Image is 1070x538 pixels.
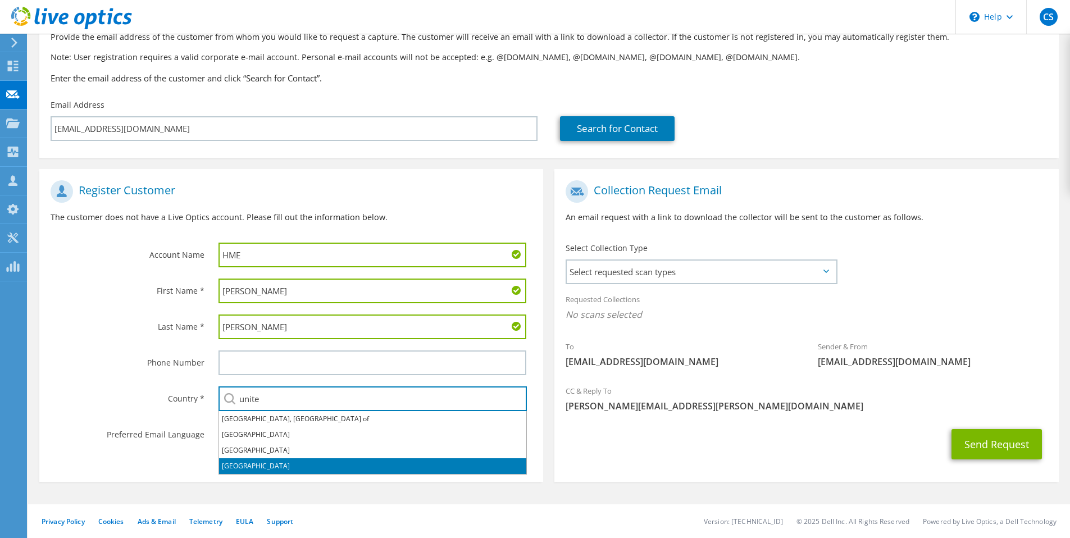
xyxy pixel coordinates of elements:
div: To [554,335,807,373]
p: The customer does not have a Live Optics account. Please fill out the information below. [51,211,532,224]
span: Select requested scan types [567,261,836,283]
a: Privacy Policy [42,517,85,526]
span: [PERSON_NAME][EMAIL_ADDRESS][PERSON_NAME][DOMAIN_NAME] [566,400,1047,412]
p: Note: User registration requires a valid corporate e-mail account. Personal e-mail accounts will ... [51,51,1048,63]
label: Phone Number [51,350,204,368]
div: Requested Collections [554,288,1058,329]
p: An email request with a link to download the collector will be sent to the customer as follows. [566,211,1047,224]
a: Telemetry [189,517,222,526]
label: First Name * [51,279,204,297]
li: Version: [TECHNICAL_ID] [704,517,783,526]
label: Email Address [51,99,104,111]
a: Search for Contact [560,116,675,141]
label: Last Name * [51,314,204,332]
li: [GEOGRAPHIC_DATA] [219,443,526,458]
span: CS [1040,8,1058,26]
li: Powered by Live Optics, a Dell Technology [923,517,1057,526]
a: EULA [236,517,253,526]
a: Cookies [98,517,124,526]
label: Account Name [51,243,204,261]
a: Ads & Email [138,517,176,526]
svg: \n [969,12,980,22]
div: CC & Reply To [554,379,1058,418]
span: No scans selected [566,308,1047,321]
label: Preferred Email Language [51,422,204,440]
li: © 2025 Dell Inc. All Rights Reserved [796,517,909,526]
h3: Enter the email address of the customer and click “Search for Contact”. [51,72,1048,84]
span: [EMAIL_ADDRESS][DOMAIN_NAME] [818,355,1048,368]
a: Support [267,517,293,526]
h1: Register Customer [51,180,526,203]
li: [GEOGRAPHIC_DATA] [219,427,526,443]
li: [GEOGRAPHIC_DATA], [GEOGRAPHIC_DATA] of [219,411,526,427]
label: Select Collection Type [566,243,648,254]
p: Provide the email address of the customer from whom you would like to request a capture. The cust... [51,31,1048,43]
div: Sender & From [807,335,1059,373]
h1: Collection Request Email [566,180,1041,203]
button: Send Request [951,429,1042,459]
li: [GEOGRAPHIC_DATA] [219,458,526,474]
span: [EMAIL_ADDRESS][DOMAIN_NAME] [566,355,795,368]
label: Country * [51,386,204,404]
